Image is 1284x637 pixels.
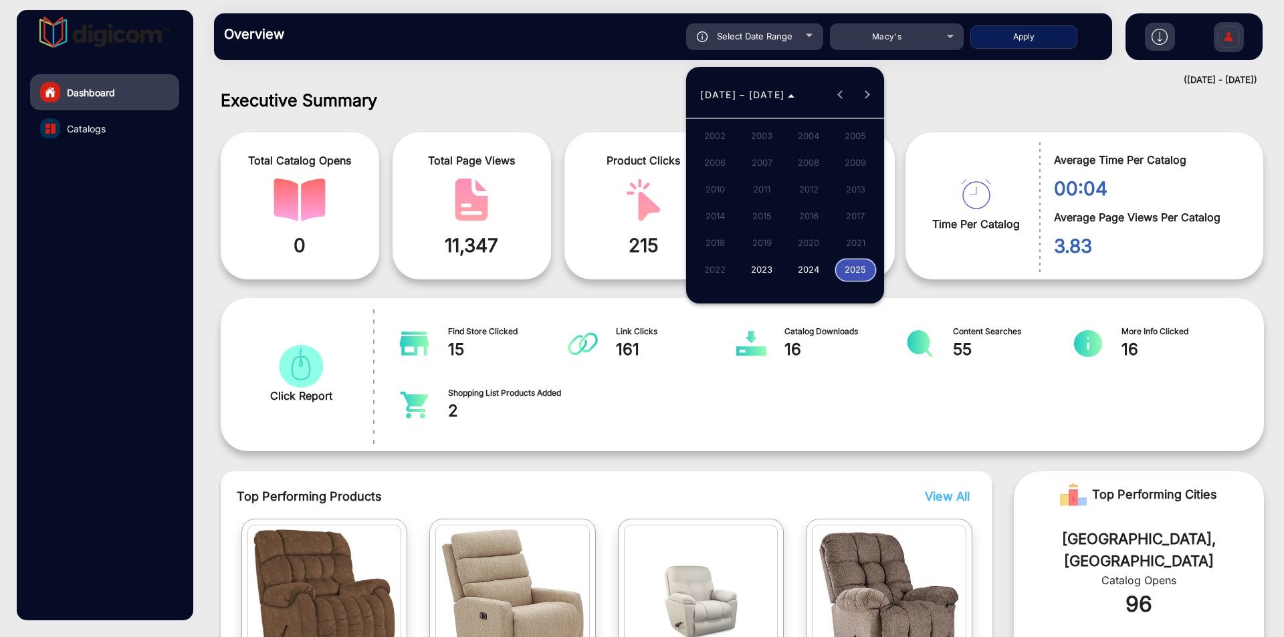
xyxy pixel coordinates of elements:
button: 2007 [738,150,785,176]
span: 2009 [835,151,877,175]
button: 2009 [832,150,879,176]
span: 2013 [835,178,877,202]
span: 2020 [788,231,830,255]
span: 2018 [694,231,736,255]
button: 2024 [785,257,832,283]
span: 2010 [694,178,736,202]
span: 2016 [788,205,830,229]
span: 2012 [788,178,830,202]
button: 2017 [832,203,879,230]
button: 2025 [832,257,879,283]
span: [DATE] – [DATE] [700,89,784,100]
span: 2022 [694,258,736,282]
button: 2011 [738,176,785,203]
button: 2010 [691,176,738,203]
span: 2011 [741,178,783,202]
span: 2003 [741,124,783,148]
button: 2002 [691,123,738,150]
span: 2021 [835,231,877,255]
span: 2007 [741,151,783,175]
button: 2006 [691,150,738,176]
span: 2006 [694,151,736,175]
span: 2019 [741,231,783,255]
button: 2012 [785,176,832,203]
button: 2020 [785,230,832,257]
span: 2015 [741,205,783,229]
button: 2021 [832,230,879,257]
button: 2008 [785,150,832,176]
button: Choose date [695,83,800,107]
span: 2004 [788,124,830,148]
span: 2008 [788,151,830,175]
span: 2024 [788,258,830,282]
button: 2004 [785,123,832,150]
span: 2017 [835,205,877,229]
span: 2025 [835,258,877,282]
span: 2002 [694,124,736,148]
button: 2005 [832,123,879,150]
button: 2015 [738,203,785,230]
button: 2003 [738,123,785,150]
span: 2023 [741,258,783,282]
button: 2013 [832,176,879,203]
button: 2016 [785,203,832,230]
button: 2018 [691,230,738,257]
button: 2022 [691,257,738,283]
button: 2014 [691,203,738,230]
span: 2005 [835,124,877,148]
span: 2014 [694,205,736,229]
button: 2019 [738,230,785,257]
button: 2023 [738,257,785,283]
